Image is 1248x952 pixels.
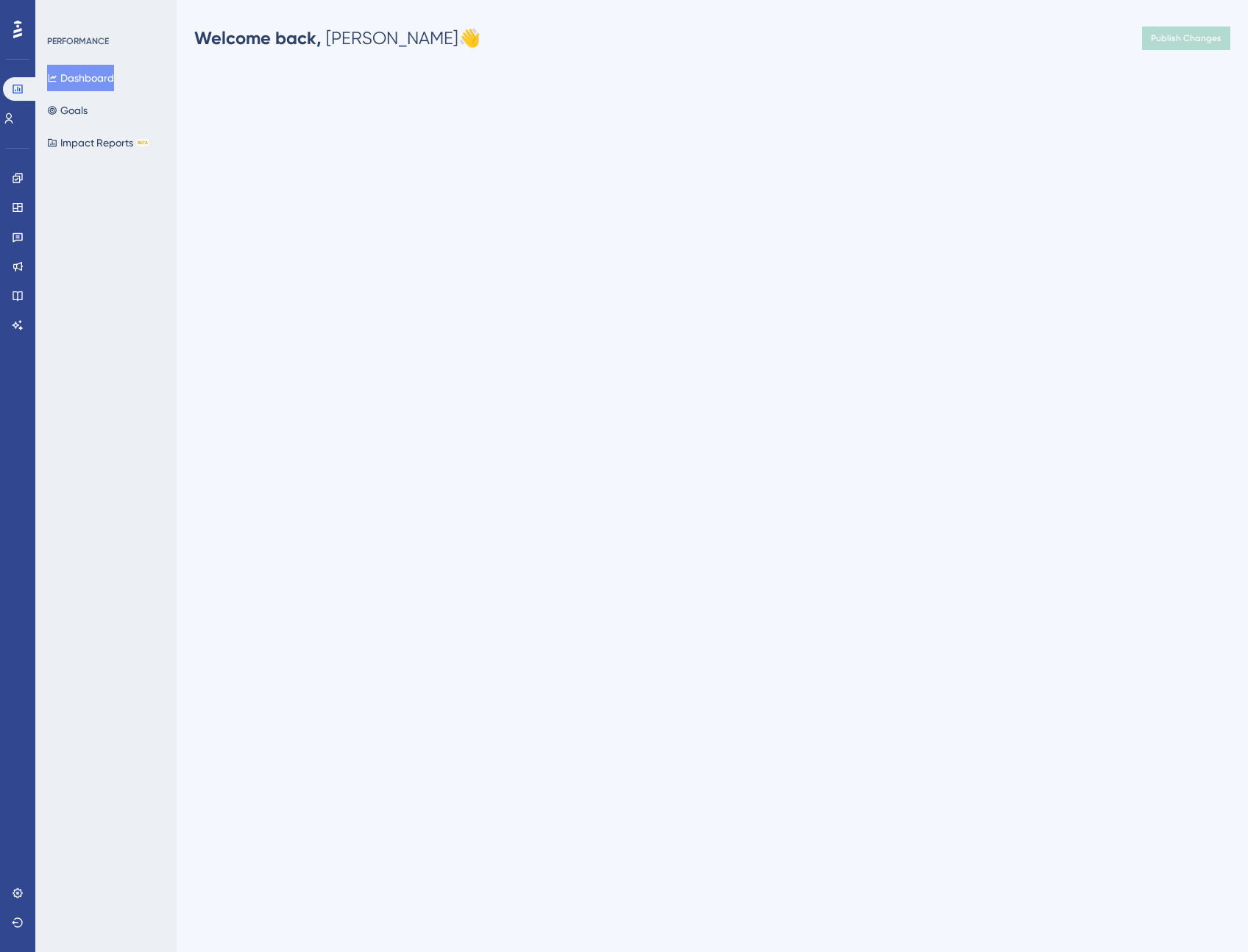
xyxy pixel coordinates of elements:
span: Welcome back, [194,27,322,49]
button: Impact ReportsBETA [47,129,149,156]
span: Publish Changes [1151,32,1222,44]
div: PERFORMANCE [47,35,109,47]
div: BETA [136,139,149,146]
button: Publish Changes [1142,26,1230,50]
div: [PERSON_NAME] 👋 [194,26,481,50]
button: Dashboard [47,65,114,91]
button: Goals [47,97,88,124]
